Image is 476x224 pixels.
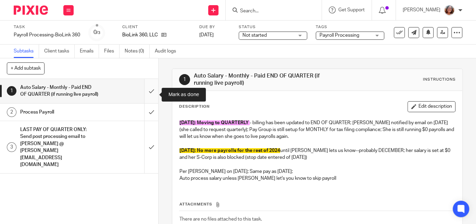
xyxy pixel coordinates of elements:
small: /3 [97,31,100,35]
span: [DATE] [199,33,214,37]
div: 2 [7,107,16,117]
p: Auto process salary unless [PERSON_NAME] let's you know to skip payroll [179,175,455,182]
div: 0 [93,28,100,36]
a: Emails [80,45,99,58]
label: Task [14,24,80,30]
a: Subtasks [14,45,39,58]
p: Description [179,104,210,109]
span: Payroll Processing [320,33,359,38]
div: 1 [7,86,16,96]
a: Client tasks [44,45,75,58]
span: Not started [242,33,267,38]
h1: Process Payroll [20,107,98,117]
p: - billing has been updated to END OF QUARTER; [PERSON_NAME] notified by email on [DATE] (she call... [179,119,455,140]
div: 1 [179,74,190,85]
div: 3 [7,142,16,152]
a: Audit logs [155,45,181,58]
div: Payroll Processing-BioLink 360 [14,32,80,38]
div: Instructions [423,77,455,82]
h1: LAST PAY OF QUARTER ONLY: Send post processing email to [PERSON_NAME] @ [PERSON_NAME][EMAIL_ADDRE... [20,125,98,170]
p: BioLink 360, LLC [122,32,158,38]
h1: Auto Salary - Monthly - Paid END OF QUARTER (if running live payroll) [194,72,332,87]
button: Edit description [408,101,455,112]
label: Status [239,24,307,30]
label: Tags [316,24,384,30]
span: [DATE]: No more payrolls for the rest of 2024 [179,148,280,153]
a: Files [104,45,120,58]
h1: Auto Salary - Monthly - Paid END OF QUARTER (if running live payroll) [20,82,98,100]
img: LB%20Reg%20Headshot%208-2-23.jpg [444,5,455,16]
input: Search [239,8,301,14]
img: Pixie [14,5,48,15]
a: Notes (0) [125,45,150,58]
span: There are no files attached to this task. [179,217,262,222]
label: Due by [199,24,230,30]
p: Per [PERSON_NAME] on [DATE]; Same pay as [DATE]; [179,168,455,175]
p: until [PERSON_NAME] lets us know--probably DECEMBER; her salary is set at $0 and her S-Corp is al... [179,147,455,161]
span: [DATE]: Moving to QUARTERLY [179,120,249,125]
label: Client [122,24,191,30]
p: [PERSON_NAME] [403,7,440,13]
button: + Add subtask [7,62,45,74]
span: Attachments [179,202,212,206]
span: Get Support [338,8,365,12]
